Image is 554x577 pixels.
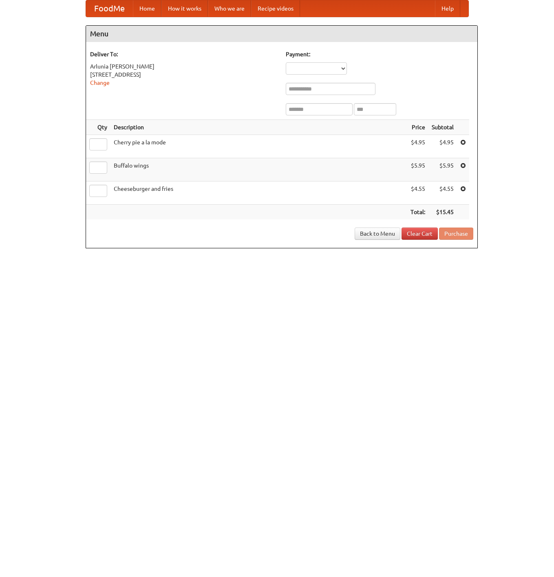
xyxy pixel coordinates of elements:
div: [STREET_ADDRESS] [90,71,278,79]
a: Help [435,0,460,17]
th: Description [110,120,407,135]
a: Back to Menu [355,228,400,240]
td: $5.95 [407,158,428,181]
a: Clear Cart [402,228,438,240]
a: Who we are [208,0,251,17]
td: Cheeseburger and fries [110,181,407,205]
th: Subtotal [428,120,457,135]
div: Arlunia [PERSON_NAME] [90,62,278,71]
a: FoodMe [86,0,133,17]
h5: Payment: [286,50,473,58]
td: Cherry pie a la mode [110,135,407,158]
th: $15.45 [428,205,457,220]
td: Buffalo wings [110,158,407,181]
td: $5.95 [428,158,457,181]
td: $4.95 [428,135,457,158]
th: Qty [86,120,110,135]
td: $4.95 [407,135,428,158]
a: Recipe videos [251,0,300,17]
h5: Deliver To: [90,50,278,58]
th: Price [407,120,428,135]
h4: Menu [86,26,477,42]
td: $4.55 [407,181,428,205]
button: Purchase [439,228,473,240]
a: How it works [161,0,208,17]
th: Total: [407,205,428,220]
td: $4.55 [428,181,457,205]
a: Change [90,80,110,86]
a: Home [133,0,161,17]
